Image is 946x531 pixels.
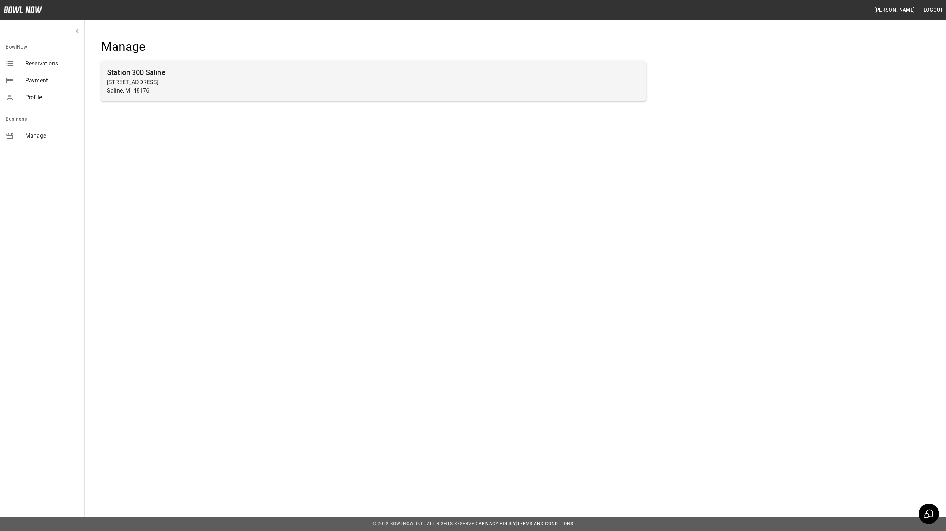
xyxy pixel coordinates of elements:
[101,39,646,54] h4: Manage
[479,521,516,526] a: Privacy Policy
[25,132,79,140] span: Manage
[107,78,640,87] p: [STREET_ADDRESS]
[25,59,79,68] span: Reservations
[107,67,640,78] h6: Station 300 Saline
[517,521,573,526] a: Terms and Conditions
[921,4,946,17] button: Logout
[871,4,917,17] button: [PERSON_NAME]
[373,521,479,526] span: © 2022 BowlNow, Inc. All Rights Reserved.
[25,93,79,102] span: Profile
[25,76,79,85] span: Payment
[107,87,640,95] p: Saline, MI 48176
[4,6,42,13] img: logo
